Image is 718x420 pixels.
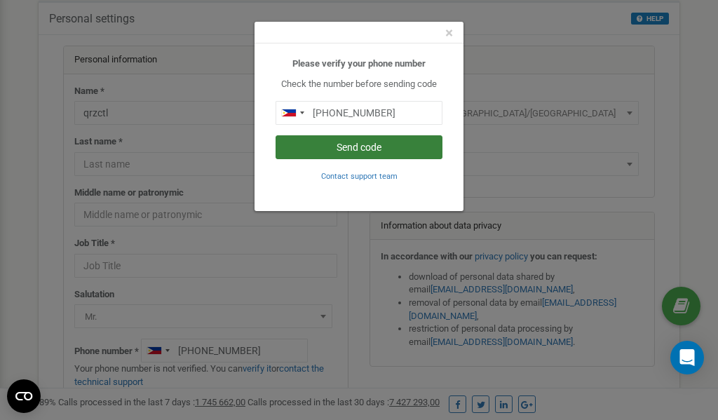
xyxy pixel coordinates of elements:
[292,58,426,69] b: Please verify your phone number
[445,25,453,41] span: ×
[7,379,41,413] button: Open CMP widget
[670,341,704,374] div: Open Intercom Messenger
[276,78,442,91] p: Check the number before sending code
[445,26,453,41] button: Close
[321,170,398,181] a: Contact support team
[276,102,309,124] div: Telephone country code
[276,101,442,125] input: 0905 123 4567
[321,172,398,181] small: Contact support team
[276,135,442,159] button: Send code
